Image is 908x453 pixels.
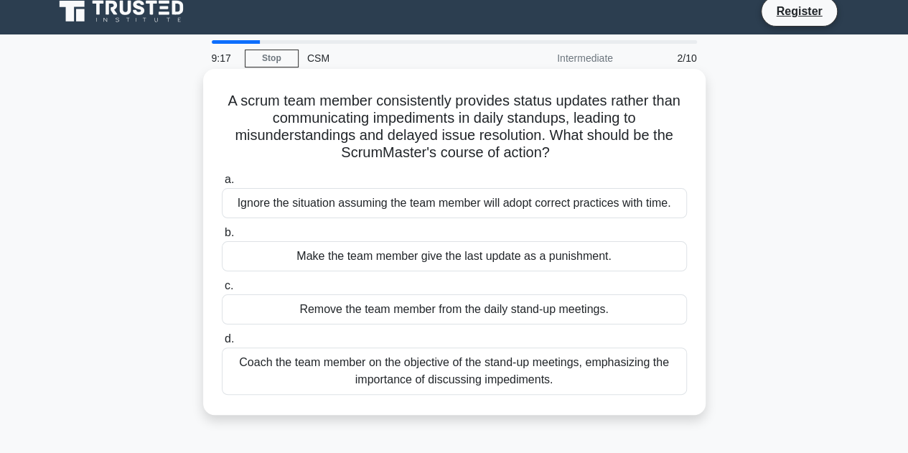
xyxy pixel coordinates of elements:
div: Coach the team member on the objective of the stand-up meetings, emphasizing the importance of di... [222,347,687,395]
div: Intermediate [496,44,622,73]
div: 2/10 [622,44,706,73]
div: Ignore the situation assuming the team member will adopt correct practices with time. [222,188,687,218]
div: 9:17 [203,44,245,73]
span: a. [225,173,234,185]
a: Stop [245,50,299,67]
a: Register [767,2,830,20]
span: d. [225,332,234,345]
span: c. [225,279,233,291]
div: Remove the team member from the daily stand-up meetings. [222,294,687,324]
div: CSM [299,44,496,73]
h5: A scrum team member consistently provides status updates rather than communicating impediments in... [220,92,688,162]
span: b. [225,226,234,238]
div: Make the team member give the last update as a punishment. [222,241,687,271]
